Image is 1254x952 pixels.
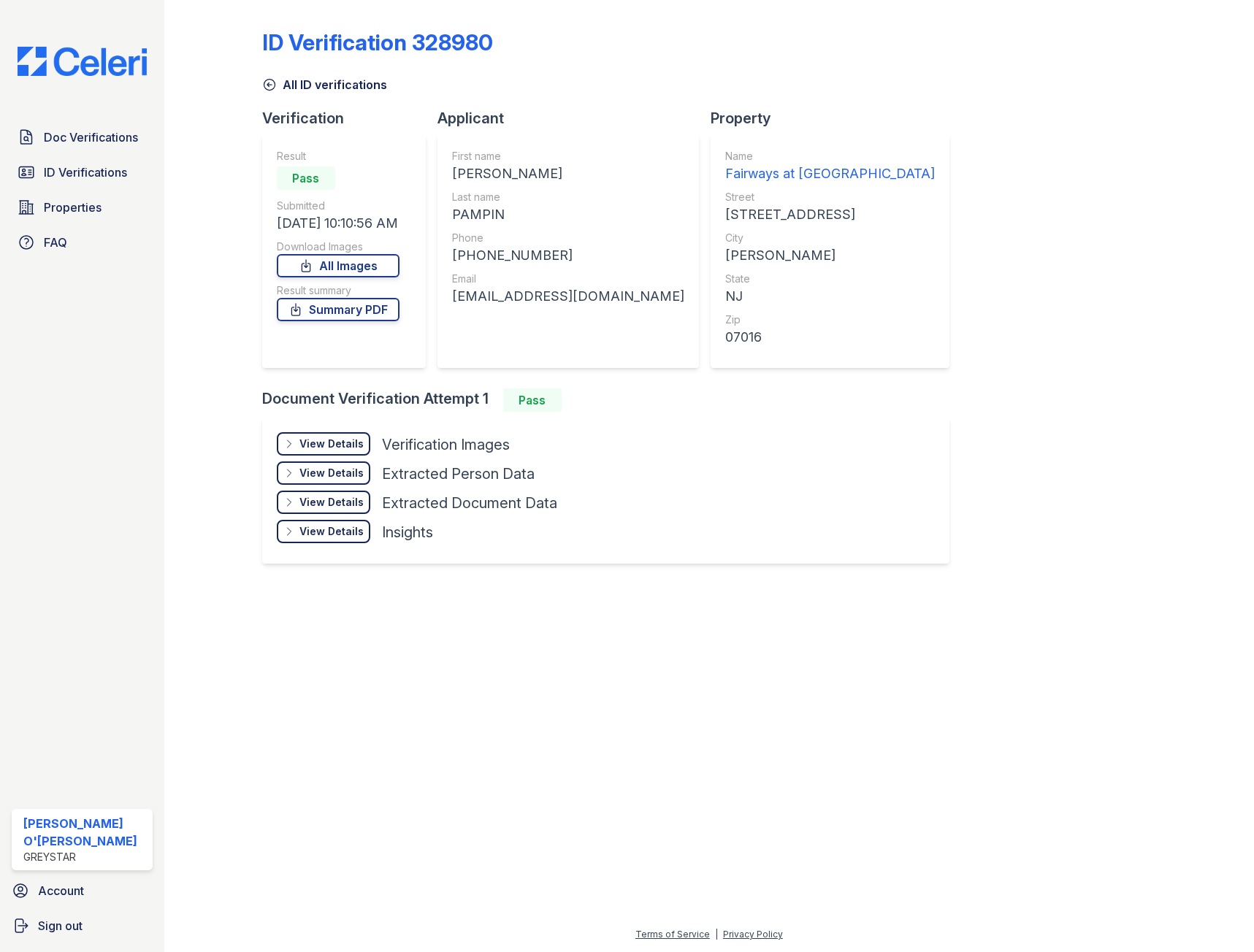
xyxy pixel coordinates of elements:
[725,231,935,245] div: City
[725,286,935,307] div: NJ
[452,204,684,225] div: PAMPIN
[12,193,153,222] a: Properties
[452,272,684,286] div: Email
[38,917,83,934] span: Sign out
[452,164,684,184] div: [PERSON_NAME]
[262,388,961,412] div: Document Verification Attempt 1
[6,911,158,940] a: Sign out
[23,850,147,864] div: Greystar
[12,123,153,152] a: Doc Verifications
[382,434,510,455] div: Verification Images
[452,286,684,307] div: [EMAIL_ADDRESS][DOMAIN_NAME]
[23,815,147,850] div: [PERSON_NAME] O'[PERSON_NAME]
[725,312,935,327] div: Zip
[277,254,399,277] a: All Images
[299,466,364,480] div: View Details
[299,495,364,510] div: View Details
[725,164,935,184] div: Fairways at [GEOGRAPHIC_DATA]
[262,29,493,55] div: ID Verification 328980
[452,245,684,266] div: [PHONE_NUMBER]
[382,522,433,542] div: Insights
[44,234,67,251] span: FAQ
[725,245,935,266] div: [PERSON_NAME]
[44,164,127,181] span: ID Verifications
[725,204,935,225] div: [STREET_ADDRESS]
[437,108,711,128] div: Applicant
[452,231,684,245] div: Phone
[635,929,710,940] a: Terms of Service
[38,882,84,899] span: Account
[725,149,935,184] a: Name Fairways at [GEOGRAPHIC_DATA]
[277,166,335,190] div: Pass
[277,199,399,213] div: Submitted
[503,388,562,412] div: Pass
[725,272,935,286] div: State
[452,149,684,164] div: First name
[715,929,718,940] div: |
[44,199,102,216] span: Properties
[725,190,935,204] div: Street
[277,239,399,254] div: Download Images
[12,158,153,187] a: ID Verifications
[262,76,387,93] a: All ID verifications
[44,128,138,146] span: Doc Verifications
[299,437,364,451] div: View Details
[277,213,399,234] div: [DATE] 10:10:56 AM
[299,524,364,539] div: View Details
[6,876,158,905] a: Account
[262,108,437,128] div: Verification
[382,464,535,484] div: Extracted Person Data
[6,47,158,76] img: CE_Logo_Blue-a8612792a0a2168367f1c8372b55b34899dd931a85d93a1a3d3e32e68fde9ad4.png
[277,149,399,164] div: Result
[277,298,399,321] a: Summary PDF
[452,190,684,204] div: Last name
[277,283,399,298] div: Result summary
[382,493,557,513] div: Extracted Document Data
[725,149,935,164] div: Name
[12,228,153,257] a: FAQ
[723,929,783,940] a: Privacy Policy
[725,327,935,348] div: 07016
[711,108,961,128] div: Property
